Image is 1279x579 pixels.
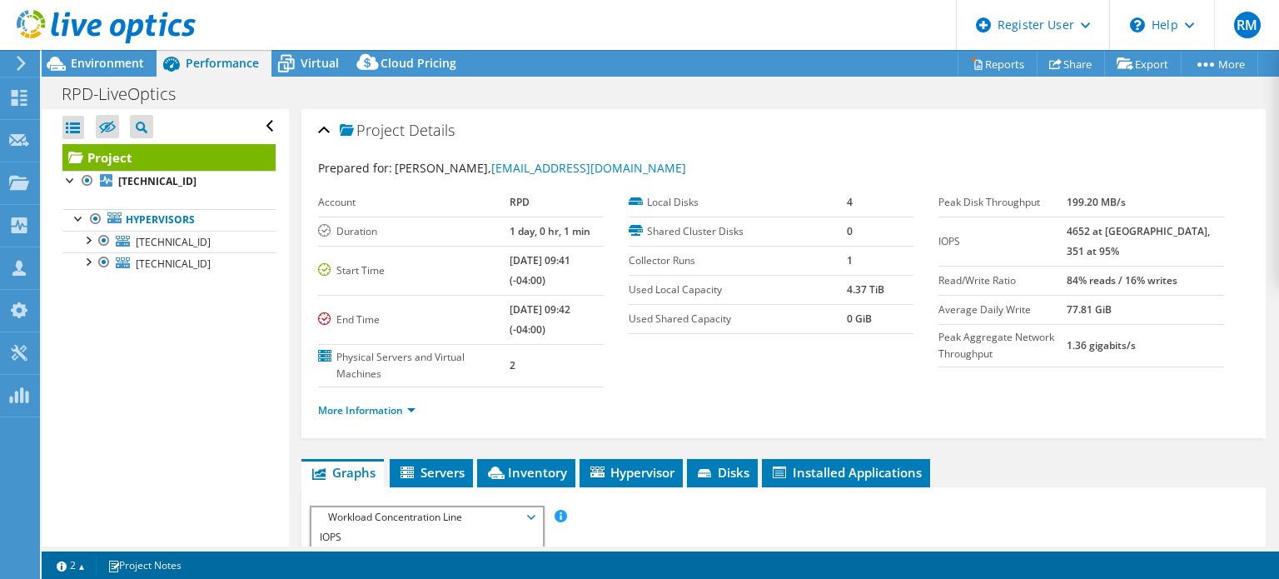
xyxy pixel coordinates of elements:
[847,282,884,297] b: 4.37 TiB
[1067,224,1210,258] b: 4652 at [GEOGRAPHIC_DATA], 351 at 95%
[510,302,570,337] b: [DATE] 09:42 (-04:00)
[510,253,570,287] b: [DATE] 09:41 (-04:00)
[62,144,276,171] a: Project
[1067,273,1177,287] b: 84% reads / 16% writes
[770,464,922,481] span: Installed Applications
[510,195,530,209] b: RPD
[301,55,339,71] span: Virtual
[318,223,510,240] label: Duration
[310,464,376,481] span: Graphs
[340,122,405,139] span: Project
[318,312,510,328] label: End Time
[938,302,1067,318] label: Average Daily Write
[958,51,1038,77] a: Reports
[395,160,686,176] span: [PERSON_NAME],
[318,160,392,176] label: Prepared for:
[71,55,144,71] span: Environment
[62,252,276,274] a: [TECHNICAL_ID]
[186,55,259,71] span: Performance
[1104,51,1182,77] a: Export
[45,555,97,576] a: 2
[62,231,276,252] a: [TECHNICAL_ID]
[318,194,510,211] label: Account
[62,171,276,192] a: [TECHNICAL_ID]
[588,464,674,481] span: Hypervisor
[695,464,749,481] span: Disks
[1181,51,1258,77] a: More
[938,272,1067,289] label: Read/Write Ratio
[1130,17,1145,32] svg: \n
[510,358,515,372] b: 2
[491,160,686,176] a: [EMAIL_ADDRESS][DOMAIN_NAME]
[311,527,542,547] li: IOPS
[318,262,510,279] label: Start Time
[847,224,853,238] b: 0
[136,235,211,249] span: [TECHNICAL_ID]
[62,209,276,231] a: Hypervisors
[1067,195,1126,209] b: 199.20 MB/s
[409,120,455,140] span: Details
[54,85,202,103] h1: RPD-LiveOptics
[318,403,416,417] a: More Information
[510,224,590,238] b: 1 day, 0 hr, 1 min
[629,194,848,211] label: Local Disks
[847,253,853,267] b: 1
[320,507,534,527] span: Workload Concentration Line
[398,464,465,481] span: Servers
[485,464,567,481] span: Inventory
[938,194,1067,211] label: Peak Disk Throughput
[847,312,872,326] b: 0 GiB
[1067,338,1136,352] b: 1.36 gigabits/s
[318,349,510,382] label: Physical Servers and Virtual Machines
[629,252,848,269] label: Collector Runs
[938,233,1067,250] label: IOPS
[1067,302,1112,317] b: 77.81 GiB
[1037,51,1105,77] a: Share
[381,55,456,71] span: Cloud Pricing
[136,257,211,271] span: [TECHNICAL_ID]
[96,555,193,576] a: Project Notes
[847,195,853,209] b: 4
[629,223,848,240] label: Shared Cluster Disks
[118,174,197,188] b: [TECHNICAL_ID]
[938,329,1067,362] label: Peak Aggregate Network Throughput
[1234,12,1261,38] span: RM
[629,311,848,327] label: Used Shared Capacity
[629,282,848,298] label: Used Local Capacity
